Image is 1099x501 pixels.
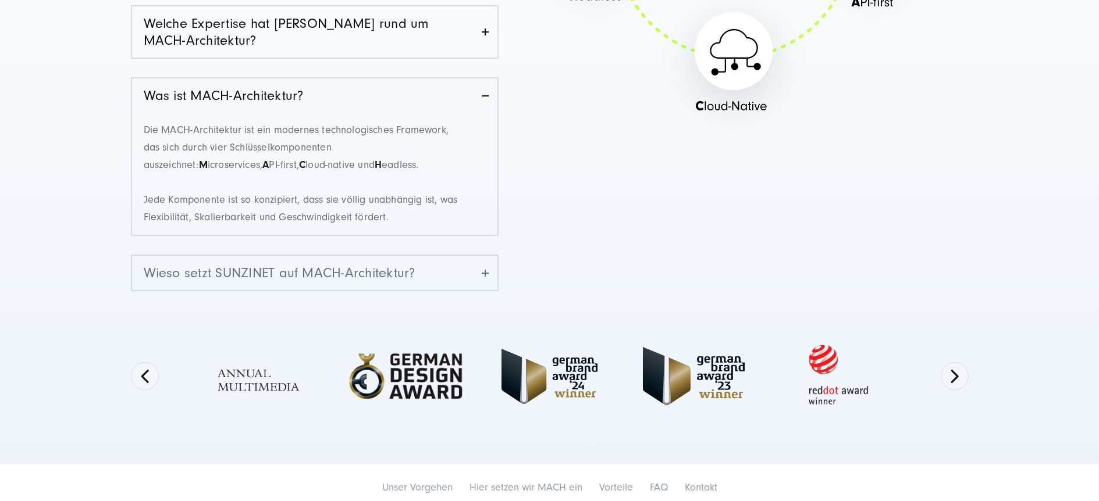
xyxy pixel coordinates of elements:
[941,362,969,390] button: Next
[470,481,582,493] a: Hier setzen wir MACH ein
[132,6,497,58] a: Welche Expertise hat [PERSON_NAME] rund um MACH-Architektur?
[348,352,463,400] img: German-Design-Award
[685,481,717,493] a: Kontakt
[382,481,453,493] a: Unser Vorgehen
[599,481,633,493] a: Vorteile
[132,256,497,290] a: Wieso setzt SUNZINET auf MACH-Architektur?
[131,362,159,390] button: Previous
[132,78,497,113] a: Was ist MACH-Architektur?
[375,159,382,171] strong: H
[492,343,607,409] img: German-Brand-Award-2024-2
[204,343,319,409] img: Full Service Digitalagentur - MACH architecture Agentur SUNZINET
[299,159,305,171] strong: C
[262,159,269,171] strong: A
[636,343,752,409] img: German Brand Award 2023 Winner - MACH architecture Agentur SUNZINET
[650,481,668,493] a: FAQ
[144,121,460,226] p: Die MACH-Architektur ist ein modernes technologisches Framework, das sich durch vier Schlüsselkom...
[781,341,896,411] img: Red Dot Award winner - MACH architecture Agentur SUNZINET
[199,159,208,171] strong: M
